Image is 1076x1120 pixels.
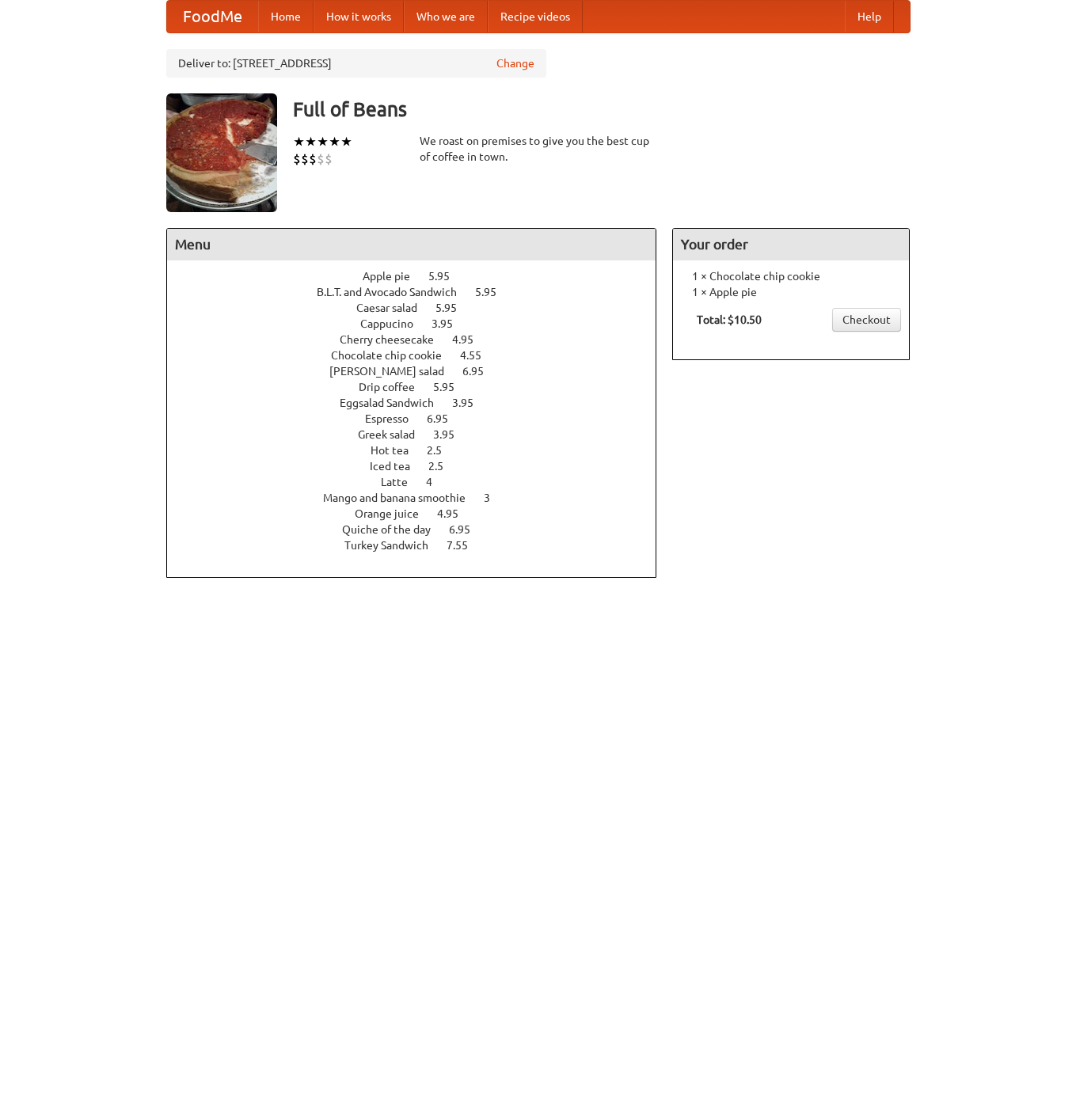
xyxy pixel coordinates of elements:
[340,133,352,150] li: ★
[488,1,583,32] a: Recipe videos
[293,150,301,168] li: $
[359,381,431,393] span: Drip coffee
[365,412,424,425] span: Espresso
[355,507,435,520] span: Orange juice
[381,476,424,488] span: Latte
[460,349,497,362] span: 4.55
[309,150,317,168] li: $
[331,349,458,362] span: Chocolate chip cookie
[371,444,424,457] span: Hot tea
[433,381,470,393] span: 5.95
[331,349,511,362] a: Chocolate chip cookie 4.55
[428,270,466,283] span: 5.95
[329,133,340,150] li: ★
[166,49,546,78] div: Deliver to: [STREET_ADDRESS]
[475,286,512,298] span: 5.95
[293,93,911,125] h3: Full of Beans
[340,397,450,409] span: Eggsalad Sandwich
[293,133,305,150] li: ★
[342,523,500,536] a: Quiche of the day 6.95
[363,270,479,283] a: Apple pie 5.95
[433,428,470,441] span: 3.95
[344,539,497,552] a: Turkey Sandwich 7.55
[360,317,482,330] a: Cappucino 3.95
[342,523,447,536] span: Quiche of the day
[317,286,526,298] a: B.L.T. and Avocado Sandwich 5.95
[435,302,473,314] span: 5.95
[832,308,901,332] a: Checkout
[427,444,458,457] span: 2.5
[452,333,489,346] span: 4.95
[432,317,469,330] span: 3.95
[314,1,404,32] a: How it works
[426,476,448,488] span: 4
[371,444,471,457] a: Hot tea 2.5
[359,381,484,393] a: Drip coffee 5.95
[365,412,477,425] a: Espresso 6.95
[370,460,473,473] a: Iced tea 2.5
[484,492,506,504] span: 3
[167,1,258,32] a: FoodMe
[681,268,901,284] li: 1 × Chocolate chip cookie
[317,150,325,168] li: $
[166,93,277,212] img: angular.jpg
[301,150,309,168] li: $
[340,333,503,346] a: Cherry cheesecake 4.95
[681,284,901,300] li: 1 × Apple pie
[697,313,762,326] b: Total: $10.50
[356,302,433,314] span: Caesar salad
[462,365,500,378] span: 6.95
[167,229,656,260] h4: Menu
[449,523,486,536] span: 6.95
[437,507,474,520] span: 4.95
[358,428,431,441] span: Greek salad
[355,507,488,520] a: Orange juice 4.95
[447,539,484,552] span: 7.55
[258,1,314,32] a: Home
[305,133,317,150] li: ★
[370,460,426,473] span: Iced tea
[317,133,329,150] li: ★
[340,333,450,346] span: Cherry cheesecake
[404,1,488,32] a: Who we are
[360,317,429,330] span: Cappucino
[344,539,444,552] span: Turkey Sandwich
[420,133,657,165] div: We roast on premises to give you the best cup of coffee in town.
[673,229,909,260] h4: Your order
[845,1,894,32] a: Help
[358,428,484,441] a: Greek salad 3.95
[323,492,481,504] span: Mango and banana smoothie
[356,302,486,314] a: Caesar salad 5.95
[363,270,426,283] span: Apple pie
[323,492,519,504] a: Mango and banana smoothie 3
[381,476,462,488] a: Latte 4
[340,397,503,409] a: Eggsalad Sandwich 3.95
[452,397,489,409] span: 3.95
[329,365,460,378] span: [PERSON_NAME] salad
[317,286,473,298] span: B.L.T. and Avocado Sandwich
[427,412,464,425] span: 6.95
[325,150,333,168] li: $
[428,460,459,473] span: 2.5
[329,365,513,378] a: [PERSON_NAME] salad 6.95
[496,55,534,71] a: Change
